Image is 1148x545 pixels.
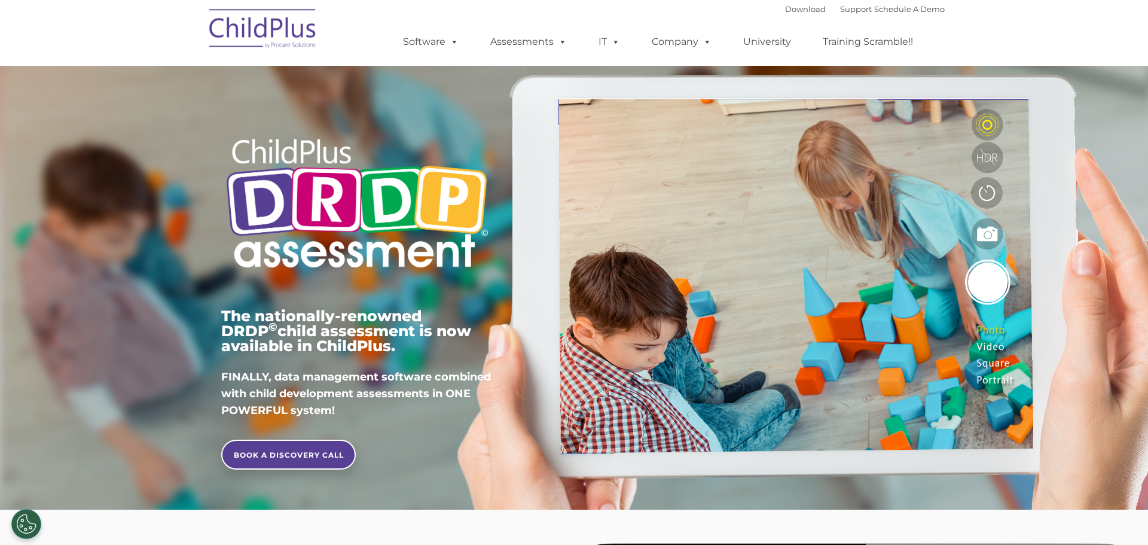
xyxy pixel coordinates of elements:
a: Software [391,30,471,54]
span: The nationally-renowned DRDP child assessment is now available in ChildPlus. [221,307,471,355]
a: BOOK A DISCOVERY CALL [221,440,356,470]
img: ChildPlus by Procare Solutions [203,1,323,60]
a: Support [840,4,872,14]
a: IT [587,30,632,54]
a: Schedule A Demo [874,4,945,14]
a: Training Scramble!! [811,30,925,54]
a: Company [640,30,723,54]
span: FINALLY, data management software combined with child development assessments in ONE POWERFUL sys... [221,370,491,417]
a: Download [785,4,826,14]
button: Cookies Settings [11,509,41,539]
a: Assessments [478,30,579,54]
font: | [785,4,945,14]
sup: © [268,320,277,334]
img: Copyright - DRDP Logo Light [221,123,493,288]
a: University [731,30,803,54]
